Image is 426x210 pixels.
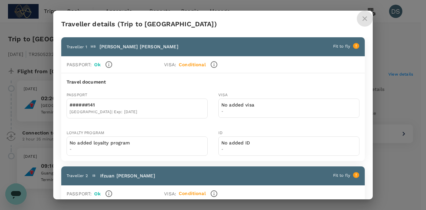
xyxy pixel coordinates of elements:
p: Ifzuan [PERSON_NAME] [100,172,155,179]
p: Passport : [67,61,92,68]
span: PASSPORT [67,93,87,97]
span: Traveller 2 [67,173,88,178]
div: ######141 [70,102,137,109]
span: ID [218,130,223,135]
h6: Travel document [67,79,359,86]
span: VISA [218,93,228,97]
p: [PERSON_NAME] [PERSON_NAME] [100,43,178,50]
p: VISA : [164,61,176,68]
p: VISA : [164,190,176,197]
span: Traveller 1 [67,45,87,49]
p: Ok [94,190,100,197]
span: Fit to fly [333,173,350,178]
p: IB [92,173,96,178]
button: close [357,11,373,27]
span: - [221,146,250,153]
span: LOYALTY PROGRAM [67,130,104,135]
h2: Traveller details (Trip to [GEOGRAPHIC_DATA]) [53,11,373,37]
p: MB [91,44,96,49]
p: Conditional [179,61,206,68]
p: Conditional [179,190,206,197]
span: Fit to fly [333,44,350,49]
p: No added loyalty program [70,139,130,146]
span: - [221,108,254,115]
p: No added visa [221,102,254,108]
span: - [70,146,130,153]
div: [GEOGRAPHIC_DATA] | Exp: [DATE] [70,109,137,115]
p: No added ID [221,139,250,146]
p: Passport : [67,190,92,197]
p: Ok [94,61,100,68]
